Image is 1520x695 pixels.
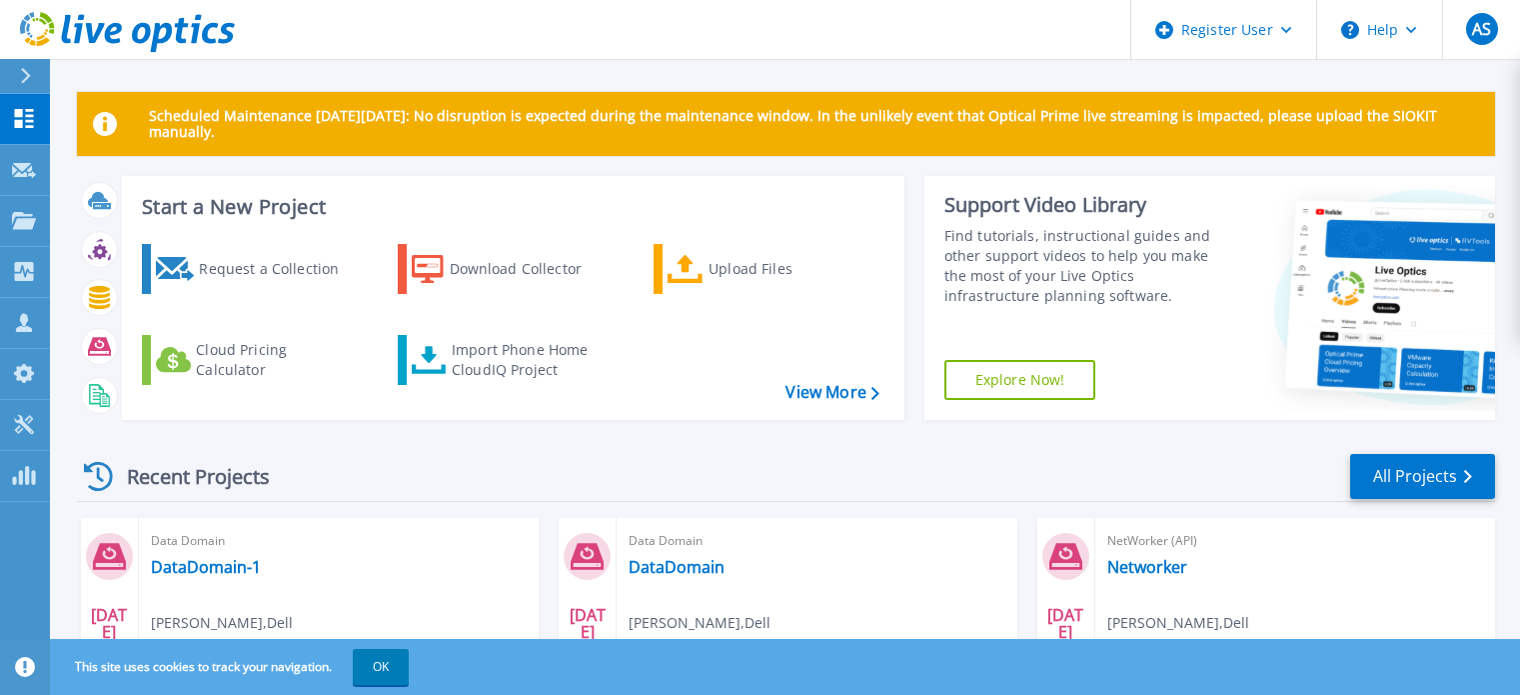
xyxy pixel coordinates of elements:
p: Scheduled Maintenance [DATE][DATE]: No disruption is expected during the maintenance window. In t... [149,108,1479,140]
span: [PERSON_NAME] , Dell [1107,612,1249,634]
div: Cloud Pricing Calculator [196,340,356,380]
a: DataDomain-1 [151,557,261,577]
span: This site uses cookies to track your navigation. [55,649,409,685]
a: Networker [1107,557,1187,577]
div: [DATE] 2025 [569,609,607,682]
div: Find tutorials, instructional guides and other support videos to help you make the most of your L... [944,226,1231,306]
button: OK [353,649,409,685]
a: DataDomain [629,557,725,577]
span: Data Domain [629,530,1004,552]
div: Import Phone Home CloudIQ Project [452,340,608,380]
a: All Projects [1350,454,1495,499]
div: Download Collector [450,249,610,289]
div: [DATE] 2025 [90,609,128,682]
a: Download Collector [398,244,621,294]
div: Support Video Library [944,192,1231,218]
a: View More [785,383,878,402]
div: Upload Files [709,249,868,289]
a: Upload Files [654,244,876,294]
div: [DATE] 2025 [1046,609,1084,682]
span: [PERSON_NAME] , Dell [151,612,293,634]
div: Recent Projects [77,452,297,501]
span: AS [1472,21,1491,37]
div: Request a Collection [199,249,359,289]
a: Cloud Pricing Calculator [142,335,365,385]
a: Explore Now! [944,360,1096,400]
h3: Start a New Project [142,196,878,218]
a: Request a Collection [142,244,365,294]
span: Data Domain [151,530,527,552]
span: NetWorker (API) [1107,530,1483,552]
span: [PERSON_NAME] , Dell [629,612,770,634]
